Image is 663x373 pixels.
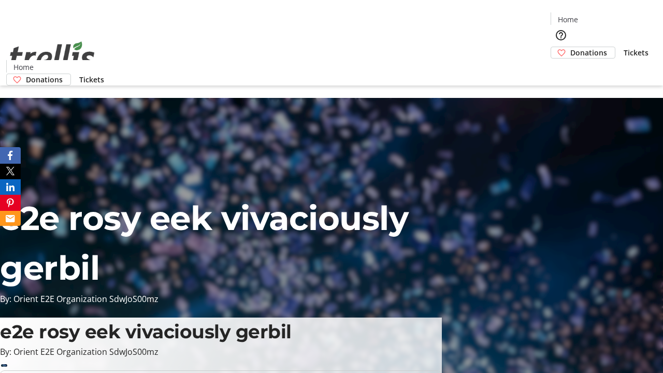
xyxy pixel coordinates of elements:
button: Help [551,25,571,46]
span: Donations [26,74,63,85]
a: Donations [551,47,615,59]
img: Orient E2E Organization SdwJoS00mz's Logo [6,30,98,82]
a: Home [7,62,40,73]
a: Tickets [615,47,657,58]
span: Home [558,14,578,25]
span: Home [13,62,34,73]
span: Tickets [624,47,648,58]
button: Cart [551,59,571,79]
a: Donations [6,74,71,85]
a: Home [551,14,584,25]
span: Tickets [79,74,104,85]
span: Donations [570,47,607,58]
a: Tickets [71,74,112,85]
